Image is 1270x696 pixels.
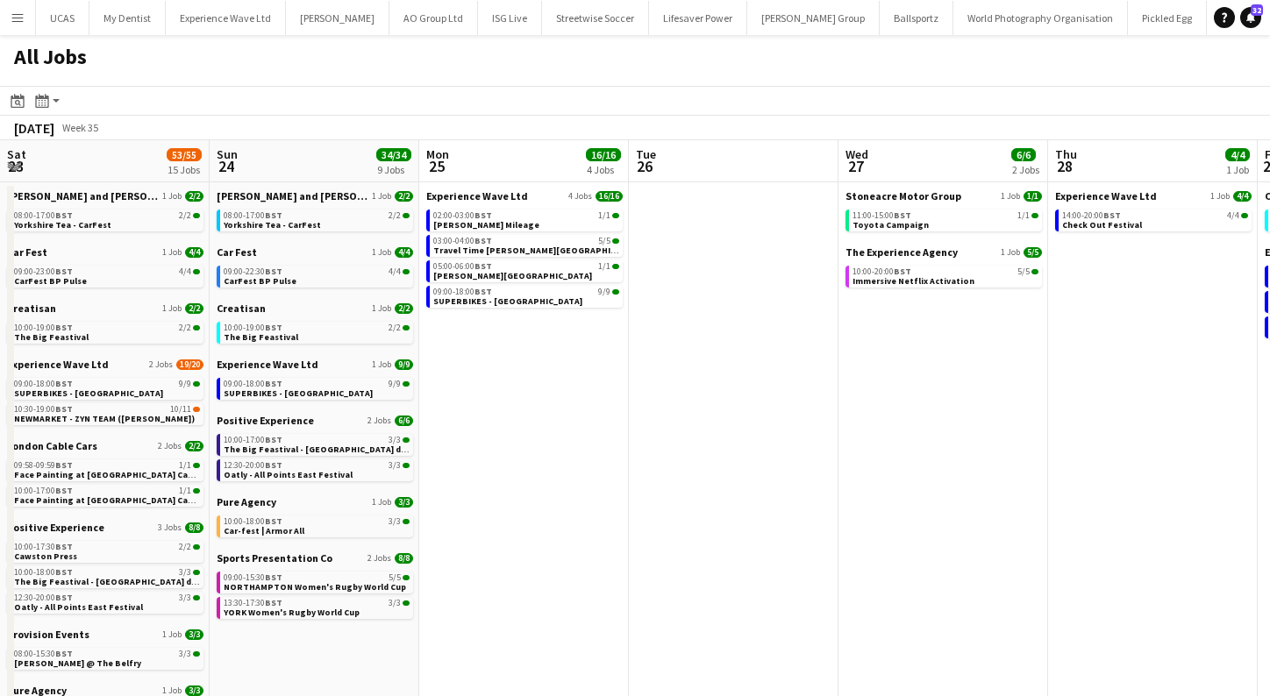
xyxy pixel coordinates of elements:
[426,189,623,311] div: Experience Wave Ltd4 Jobs16/1602:00-03:00BST1/1[PERSON_NAME] Mileage03:00-04:00BST5/5Travel Time ...
[1062,211,1121,220] span: 14:00-20:00
[217,189,368,202] span: Bettys and Taylors
[224,211,282,220] span: 08:00-17:00
[953,1,1128,35] button: World Photography Organisation
[14,323,73,332] span: 10:00-19:00
[433,260,619,281] a: 05:00-06:00BST1/1[PERSON_NAME][GEOGRAPHIC_DATA]
[7,189,203,245] div: [PERSON_NAME] and [PERSON_NAME]1 Job2/208:00-17:00BST2/2Yorkshire Tea - CarFest
[474,235,492,246] span: BST
[14,566,200,586] a: 10:00-18:00BST3/3The Big Feastival - [GEOGRAPHIC_DATA] drinks
[224,266,410,286] a: 09:00-22:30BST4/4CarFest BP Pulse
[372,303,391,314] span: 1 Job
[55,403,73,415] span: BST
[55,648,73,659] span: BST
[367,553,391,564] span: 2 Jobs
[55,541,73,552] span: BST
[168,163,201,176] div: 15 Jobs
[193,570,200,575] span: 3/3
[224,210,410,230] a: 08:00-17:00BST2/2Yorkshire Tea - CarFest
[4,156,26,176] span: 23
[649,1,747,35] button: Lifesaver Power
[1225,148,1250,161] span: 4/4
[1055,189,1252,235] div: Experience Wave Ltd1 Job4/414:00-20:00BST4/4Check Out Festival
[598,288,610,296] span: 9/9
[1226,163,1249,176] div: 1 Job
[1052,156,1077,176] span: 28
[217,358,413,414] div: Experience Wave Ltd1 Job9/909:00-18:00BST9/9SUPERBIKES - [GEOGRAPHIC_DATA]
[1233,191,1252,202] span: 4/4
[14,210,200,230] a: 08:00-17:00BST2/2Yorkshire Tea - CarFest
[853,267,911,276] span: 10:00-20:00
[224,378,410,398] a: 09:00-18:00BST9/9SUPERBIKES - [GEOGRAPHIC_DATA]
[36,1,89,35] button: UCAS
[185,303,203,314] span: 2/2
[224,436,282,444] span: 10:00-17:00
[853,211,911,220] span: 11:00-15:00
[265,572,282,583] span: BST
[845,189,961,202] span: Stoneacre Motor Group
[217,146,238,162] span: Sun
[179,486,191,495] span: 1/1
[845,189,1042,245] div: Stoneacre Motor Group1 Job1/111:00-15:00BST1/1Toyota Campaign
[14,494,221,506] span: Face Painting at London Cable Cars
[7,302,56,315] span: Creatisan
[179,267,191,276] span: 4/4
[845,146,868,162] span: Wed
[224,434,410,454] a: 10:00-17:00BST3/3The Big Feastival - [GEOGRAPHIC_DATA] drinks
[14,541,200,561] a: 10:00-17:30BST2/2Cawston Press
[7,628,89,641] span: Provision Events
[265,459,282,471] span: BST
[14,378,200,398] a: 09:00-18:00BST9/9SUPERBIKES - [GEOGRAPHIC_DATA]
[403,575,410,580] span: 5/5
[193,269,200,274] span: 4/4
[224,469,353,480] span: Oatly - All Points East Festival
[474,260,492,272] span: BST
[433,270,592,281] span: Cadwell Park Mileage
[217,414,413,427] a: Positive Experience2 Jobs6/6
[14,469,221,480] span: Face Painting at London Cable Cars
[845,245,958,259] span: The Experience Agency
[389,573,401,582] span: 5/5
[193,544,200,550] span: 2/2
[265,597,282,608] span: BST
[179,568,191,577] span: 3/3
[894,266,911,277] span: BST
[7,439,203,452] a: London Cable Cars2 Jobs2/2
[185,191,203,202] span: 2/2
[217,245,413,259] a: Car Fest1 Job4/4
[224,387,373,399] span: SUPERBIKES - Cadwall Park
[58,121,102,134] span: Week 35
[433,219,539,231] span: Ellie-Mae Savage Mileage
[217,302,413,315] a: Creatisan1 Job2/2
[217,358,318,371] span: Experience Wave Ltd
[179,380,191,388] span: 9/9
[1055,146,1077,162] span: Thu
[14,119,54,137] div: [DATE]
[433,245,645,256] span: Travel Time Cadwell Park
[224,599,282,607] span: 13:30-17:30
[55,592,73,603] span: BST
[377,163,410,176] div: 9 Jobs
[217,189,413,202] a: [PERSON_NAME] and [PERSON_NAME]1 Job2/2
[7,521,203,534] a: Positive Experience3 Jobs8/8
[395,359,413,370] span: 9/9
[633,156,656,176] span: 26
[426,189,623,202] a: Experience Wave Ltd4 Jobs16/16
[185,441,203,451] span: 2/2
[217,358,413,371] a: Experience Wave Ltd1 Job9/9
[14,275,87,287] span: CarFest BP Pulse
[14,593,73,602] span: 12:30-20:00
[179,650,191,658] span: 3/3
[14,267,73,276] span: 09:00-23:00
[158,441,182,451] span: 2 Jobs
[612,213,619,218] span: 1/1
[598,237,610,245] span: 5/5
[55,378,73,389] span: BST
[214,156,238,176] span: 24
[14,592,200,612] a: 12:30-20:00BST3/3Oatly - All Points East Festival
[1012,163,1039,176] div: 2 Jobs
[7,189,159,202] span: Bettys and Taylors
[389,211,401,220] span: 2/2
[14,459,200,479] a: 09:58-09:59BST1/1Face Painting at [GEOGRAPHIC_DATA] Cable Cars
[433,288,492,296] span: 09:00-18:00
[389,517,401,526] span: 3/3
